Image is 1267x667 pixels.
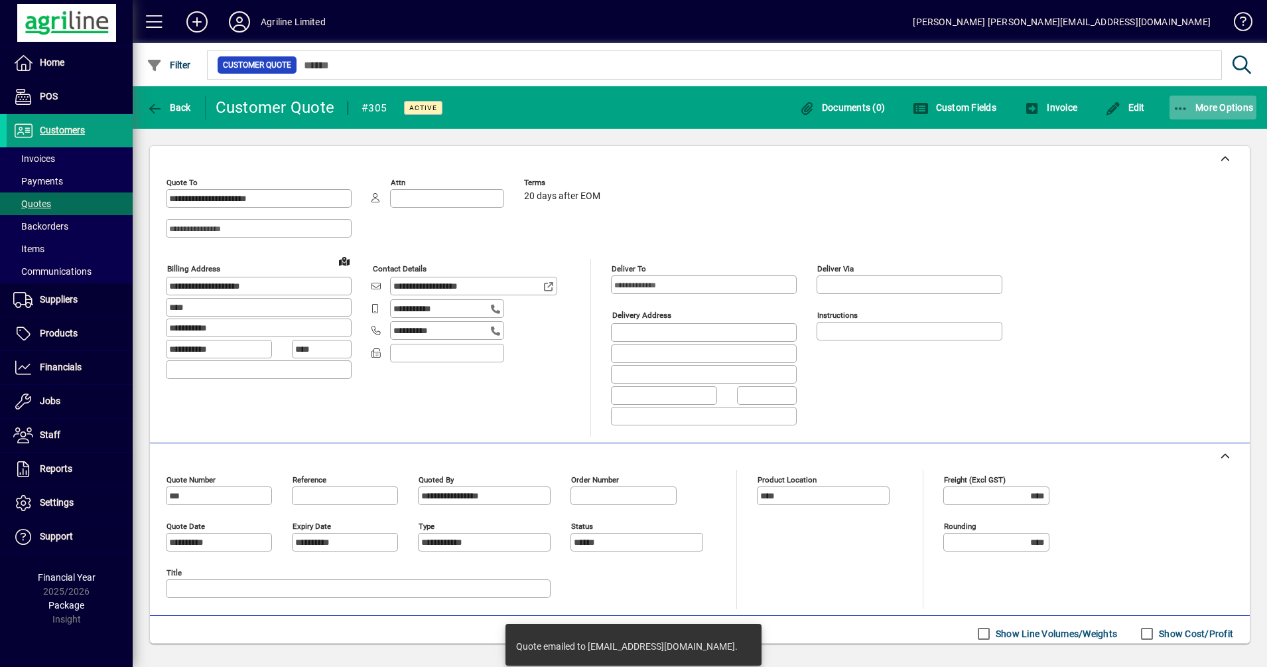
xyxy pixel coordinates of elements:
[817,311,858,320] mat-label: Instructions
[13,266,92,277] span: Communications
[7,453,133,486] a: Reports
[1173,102,1254,113] span: More Options
[223,58,291,72] span: Customer Quote
[612,264,646,273] mat-label: Deliver To
[795,96,888,119] button: Documents (0)
[758,475,817,484] mat-label: Product location
[944,521,976,530] mat-label: Rounding
[817,264,854,273] mat-label: Deliver via
[13,153,55,164] span: Invoices
[571,521,593,530] mat-label: Status
[167,178,198,187] mat-label: Quote To
[334,250,355,271] a: View on map
[993,627,1117,640] label: Show Line Volumes/Weights
[7,215,133,238] a: Backorders
[13,176,63,186] span: Payments
[143,96,194,119] button: Back
[7,238,133,260] a: Items
[524,191,600,202] span: 20 days after EOM
[13,221,68,232] span: Backorders
[1169,96,1257,119] button: More Options
[1102,96,1148,119] button: Edit
[1105,102,1145,113] span: Edit
[167,521,205,530] mat-label: Quote date
[40,294,78,305] span: Suppliers
[48,600,84,611] span: Package
[909,96,1000,119] button: Custom Fields
[409,104,437,112] span: Active
[913,11,1211,33] div: [PERSON_NAME] [PERSON_NAME][EMAIL_ADDRESS][DOMAIN_NAME]
[167,567,182,577] mat-label: Title
[7,192,133,215] a: Quotes
[7,486,133,520] a: Settings
[799,102,885,113] span: Documents (0)
[40,328,78,338] span: Products
[40,125,85,135] span: Customers
[7,147,133,170] a: Invoices
[216,97,335,118] div: Customer Quote
[7,80,133,113] a: POS
[218,10,261,34] button: Profile
[147,102,191,113] span: Back
[261,11,326,33] div: Agriline Limited
[362,98,387,119] div: #305
[7,170,133,192] a: Payments
[419,475,454,484] mat-label: Quoted by
[13,244,44,254] span: Items
[7,317,133,350] a: Products
[133,96,206,119] app-page-header-button: Back
[7,46,133,80] a: Home
[419,521,434,530] mat-label: Type
[7,260,133,283] a: Communications
[40,531,73,542] span: Support
[176,10,218,34] button: Add
[40,362,82,372] span: Financials
[1024,102,1077,113] span: Invoice
[147,60,191,70] span: Filter
[7,419,133,452] a: Staff
[293,475,326,484] mat-label: Reference
[40,396,60,406] span: Jobs
[143,53,194,77] button: Filter
[1021,96,1081,119] button: Invoice
[293,521,331,530] mat-label: Expiry date
[13,198,51,209] span: Quotes
[524,179,604,187] span: Terms
[516,640,738,653] div: Quote emailed to [EMAIL_ADDRESS][DOMAIN_NAME].
[7,520,133,554] a: Support
[7,351,133,384] a: Financials
[40,91,58,102] span: POS
[40,463,72,474] span: Reports
[913,102,996,113] span: Custom Fields
[167,475,216,484] mat-label: Quote number
[944,475,1006,484] mat-label: Freight (excl GST)
[40,497,74,508] span: Settings
[7,385,133,418] a: Jobs
[1224,3,1250,46] a: Knowledge Base
[38,572,96,583] span: Financial Year
[7,283,133,317] a: Suppliers
[391,178,405,187] mat-label: Attn
[571,475,619,484] mat-label: Order number
[40,429,60,440] span: Staff
[1156,627,1233,640] label: Show Cost/Profit
[40,57,64,68] span: Home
